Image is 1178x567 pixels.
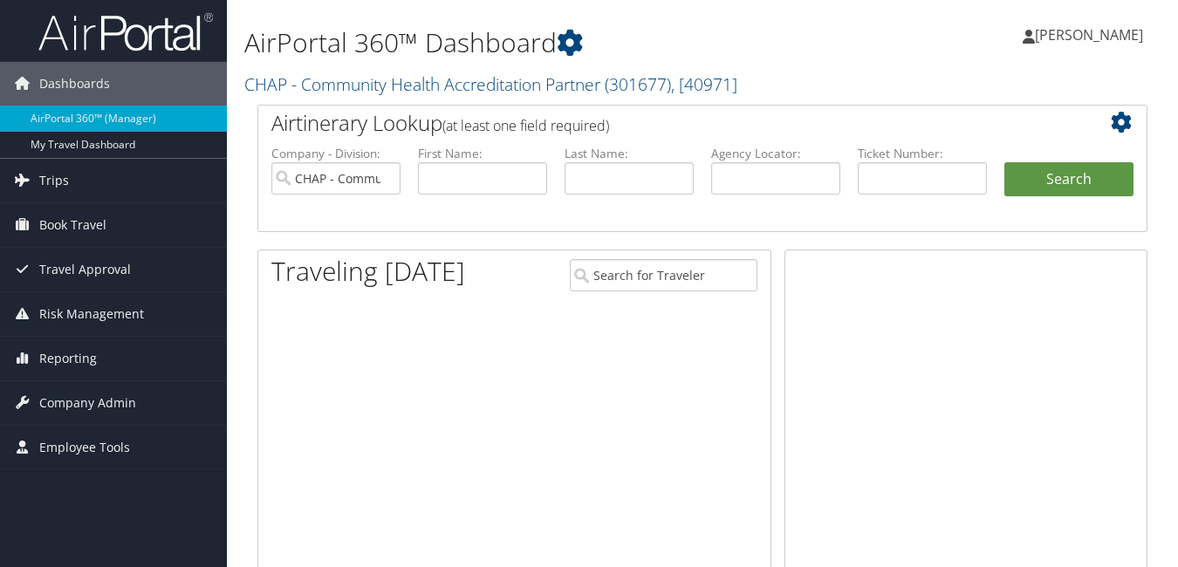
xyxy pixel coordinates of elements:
[418,145,547,162] label: First Name:
[711,145,840,162] label: Agency Locator:
[39,426,130,469] span: Employee Tools
[858,145,987,162] label: Ticket Number:
[1035,25,1143,44] span: [PERSON_NAME]
[565,145,694,162] label: Last Name:
[271,108,1059,138] h2: Airtinerary Lookup
[442,116,609,135] span: (at least one field required)
[39,62,110,106] span: Dashboards
[39,159,69,202] span: Trips
[1004,162,1133,197] button: Search
[605,72,671,96] span: ( 301677 )
[39,337,97,380] span: Reporting
[271,145,401,162] label: Company - Division:
[38,11,213,52] img: airportal-logo.png
[39,203,106,247] span: Book Travel
[244,72,737,96] a: CHAP - Community Health Accreditation Partner
[39,381,136,425] span: Company Admin
[570,259,757,291] input: Search for Traveler
[39,248,131,291] span: Travel Approval
[39,292,144,336] span: Risk Management
[244,24,855,61] h1: AirPortal 360™ Dashboard
[1023,9,1161,61] a: [PERSON_NAME]
[271,253,465,290] h1: Traveling [DATE]
[671,72,737,96] span: , [ 40971 ]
